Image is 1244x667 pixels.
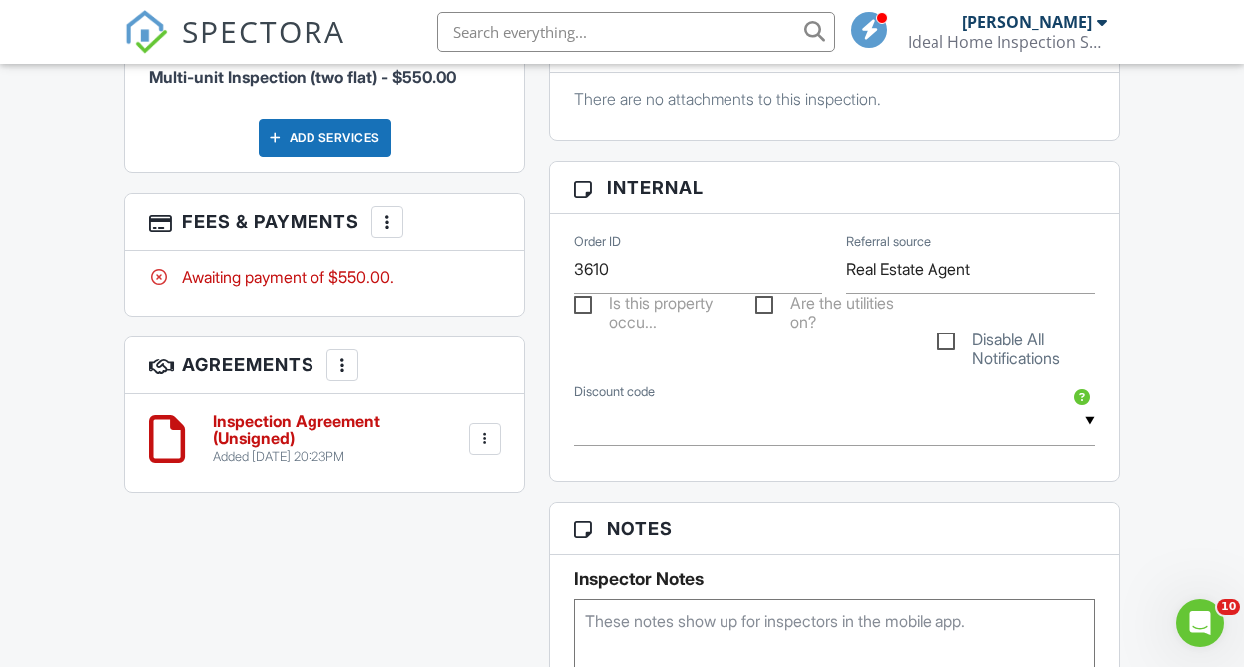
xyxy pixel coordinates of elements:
[182,10,345,52] span: SPECTORA
[574,294,731,319] label: Is this property occupied?
[1176,599,1224,647] iframe: Intercom live chat
[124,27,345,69] a: SPECTORA
[213,449,465,465] div: Added [DATE] 20:23PM
[574,383,655,401] label: Discount code
[124,10,168,54] img: The Best Home Inspection Software - Spectora
[846,233,931,251] label: Referral source
[574,233,621,251] label: Order ID
[149,67,456,87] span: Multi-unit Inspection (two flat) - $550.00
[574,569,1095,589] h5: Inspector Notes
[755,294,913,319] label: Are the utilities on?
[962,12,1092,32] div: [PERSON_NAME]
[213,413,465,448] h6: Inspection Agreement (Unsigned)
[213,413,465,466] a: Inspection Agreement (Unsigned) Added [DATE] 20:23PM
[1217,599,1240,615] span: 10
[125,337,524,394] h3: Agreements
[550,162,1119,214] h3: Internal
[908,32,1107,52] div: Ideal Home Inspection Services, LLC
[550,503,1119,555] h3: Notes
[574,88,1095,110] p: There are no attachments to this inspection.
[937,331,1095,355] label: Disable All Notifications
[259,119,391,157] div: Add Services
[437,12,835,52] input: Search everything...
[149,266,501,288] div: Awaiting payment of $550.00.
[125,194,524,251] h3: Fees & Payments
